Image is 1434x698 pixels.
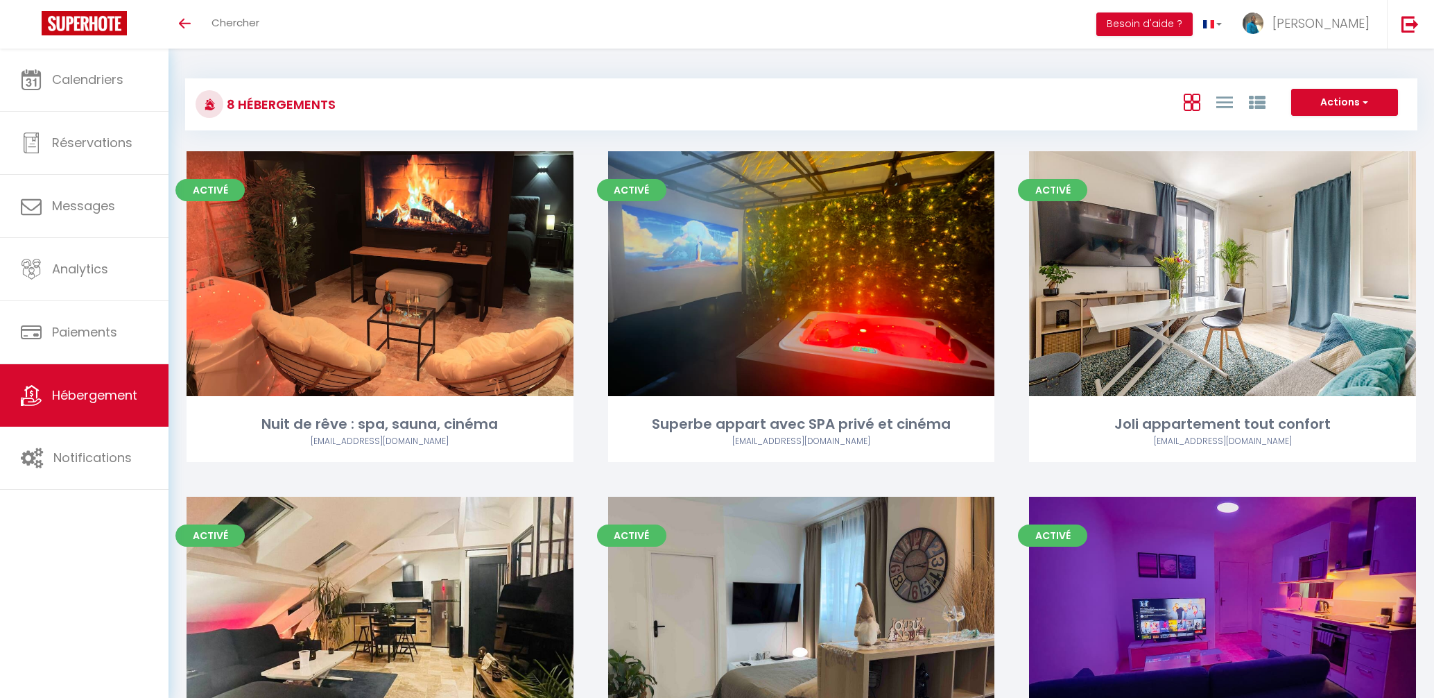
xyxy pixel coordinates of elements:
span: [PERSON_NAME] [1272,15,1370,32]
span: Activé [597,525,666,547]
a: Vue par Groupe [1249,90,1265,113]
div: Nuit de rêve : spa, sauna, cinéma [187,414,573,435]
span: Paiements [52,323,117,341]
span: Activé [175,525,245,547]
span: Activé [1018,179,1087,201]
span: Réservations [52,134,132,151]
span: Analytics [52,260,108,278]
h3: 8 Hébergements [223,89,336,120]
div: Superbe appart avec SPA privé et cinéma [608,414,995,435]
a: Vue en Box [1184,90,1200,113]
div: Airbnb [608,435,995,448]
div: Airbnb [1029,435,1416,448]
img: ... [1243,12,1263,34]
span: Activé [1018,525,1087,547]
button: Actions [1291,89,1398,117]
a: Vue en Liste [1216,90,1233,113]
span: Activé [597,179,666,201]
span: Activé [175,179,245,201]
span: Hébergement [52,386,137,404]
span: Notifications [53,449,132,466]
div: Joli appartement tout confort [1029,414,1416,435]
button: Besoin d'aide ? [1096,12,1193,36]
div: Airbnb [187,435,573,448]
span: Calendriers [52,71,123,88]
img: Super Booking [42,11,127,35]
span: Chercher [211,15,259,30]
img: logout [1401,15,1419,33]
span: Messages [52,197,115,214]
